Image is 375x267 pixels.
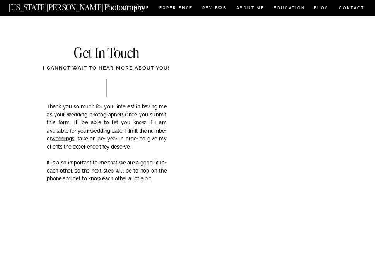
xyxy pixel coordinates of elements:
a: Experience [159,6,192,12]
h2: Get In Touch [44,46,169,62]
a: weddings [51,136,74,142]
a: [US_STATE][PERSON_NAME] Photography [9,3,166,9]
a: CONTACT [339,5,365,12]
a: EDUCATION [273,6,306,12]
a: REVIEWS [202,6,226,12]
p: Thank you so much for your interest in having me as your wedding photographer! Once you submit th... [47,103,167,192]
a: ABOUT ME [236,6,264,12]
div: I cannot wait to hear more about you! [19,64,194,79]
a: HOME [133,6,151,12]
a: BLOG [314,6,329,12]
